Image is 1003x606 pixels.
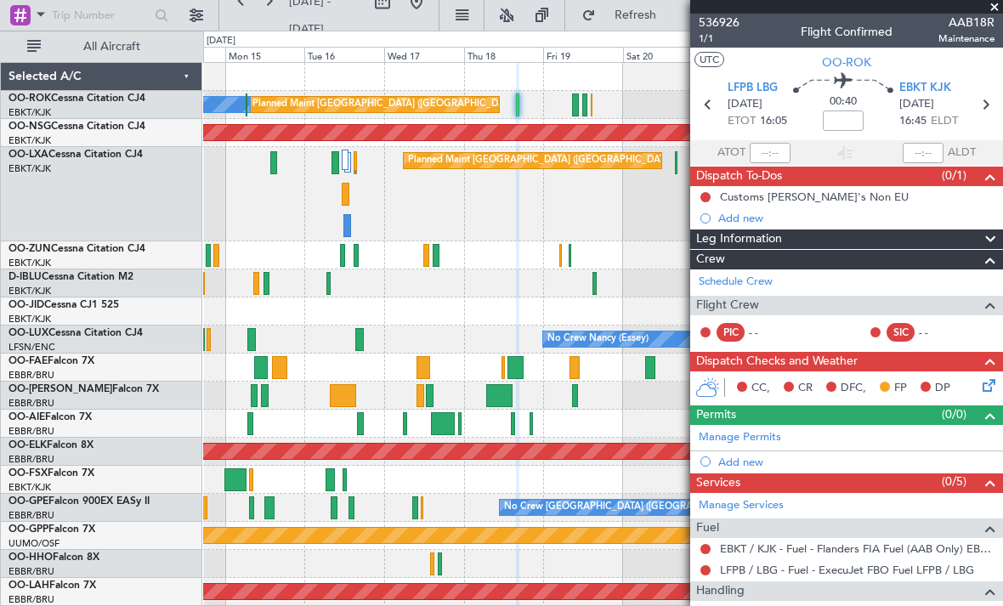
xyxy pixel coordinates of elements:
[899,96,934,113] span: [DATE]
[8,328,48,338] span: OO-LUX
[8,524,48,535] span: OO-GPP
[696,250,725,269] span: Crew
[8,552,53,563] span: OO-HHO
[8,581,96,591] a: OO-LAHFalcon 7X
[8,440,93,450] a: OO-ELKFalcon 8X
[699,31,739,46] span: 1/1
[801,23,892,41] div: Flight Confirmed
[894,380,907,397] span: FP
[8,593,54,606] a: EBBR/BRU
[948,144,976,161] span: ALDT
[8,300,119,310] a: OO-JIDCessna CJ1 525
[935,380,950,397] span: DP
[750,143,790,163] input: --:--
[52,3,150,28] input: Trip Number
[8,552,99,563] a: OO-HHOFalcon 8X
[8,496,150,507] a: OO-GPEFalcon 900EX EASy II
[8,300,44,310] span: OO-JID
[504,495,789,520] div: No Crew [GEOGRAPHIC_DATA] ([GEOGRAPHIC_DATA] National)
[384,47,464,62] div: Wed 17
[8,412,45,422] span: OO-AIE
[699,274,773,291] a: Schedule Crew
[830,93,857,110] span: 00:40
[8,453,54,466] a: EBBR/BRU
[942,167,966,184] span: (0/1)
[8,425,54,438] a: EBBR/BRU
[8,272,133,282] a: D-IBLUCessna Citation M2
[696,229,782,249] span: Leg Information
[464,47,544,62] div: Thu 18
[543,47,623,62] div: Fri 19
[623,47,703,62] div: Sat 20
[728,96,762,113] span: [DATE]
[225,47,305,62] div: Mon 15
[8,369,54,382] a: EBBR/BRU
[8,257,51,269] a: EBKT/KJK
[822,54,871,71] span: OO-ROK
[408,148,676,173] div: Planned Maint [GEOGRAPHIC_DATA] ([GEOGRAPHIC_DATA])
[938,14,994,31] span: AAB18R
[8,537,59,550] a: UUMO/OSF
[207,34,235,48] div: [DATE]
[798,380,813,397] span: CR
[699,429,781,446] a: Manage Permits
[751,380,770,397] span: CC,
[942,473,966,490] span: (0/5)
[717,144,745,161] span: ATOT
[696,167,782,186] span: Dispatch To-Dos
[8,565,54,578] a: EBBR/BRU
[8,122,145,132] a: OO-NSGCessna Citation CJ4
[8,272,42,282] span: D-IBLU
[931,113,958,130] span: ELDT
[8,122,51,132] span: OO-NSG
[899,80,951,97] span: EBKT KJK
[599,9,671,21] span: Refresh
[720,541,994,556] a: EBKT / KJK - Fuel - Flanders FIA Fuel (AAB Only) EBKT / KJK
[8,150,48,160] span: OO-LXA
[8,244,145,254] a: OO-ZUNCessna Citation CJ4
[699,497,784,514] a: Manage Services
[696,518,719,538] span: Fuel
[938,31,994,46] span: Maintenance
[8,356,94,366] a: OO-FAEFalcon 7X
[574,2,676,29] button: Refresh
[8,134,51,147] a: EBKT/KJK
[887,323,915,342] div: SIC
[8,285,51,297] a: EBKT/KJK
[44,41,179,53] span: All Aircraft
[8,341,55,354] a: LFSN/ENC
[728,113,756,130] span: ETOT
[8,412,92,422] a: OO-AIEFalcon 7X
[694,52,724,67] button: UTC
[760,113,787,130] span: 16:05
[252,92,520,117] div: Planned Maint [GEOGRAPHIC_DATA] ([GEOGRAPHIC_DATA])
[8,106,51,119] a: EBKT/KJK
[8,440,47,450] span: OO-ELK
[8,468,94,479] a: OO-FSXFalcon 7X
[8,93,51,104] span: OO-ROK
[841,380,866,397] span: DFC,
[718,211,994,225] div: Add new
[749,325,787,340] div: - -
[717,323,745,342] div: PIC
[8,93,145,104] a: OO-ROKCessna Citation CJ4
[728,80,778,97] span: LFPB LBG
[8,468,48,479] span: OO-FSX
[8,356,48,366] span: OO-FAE
[720,563,974,577] a: LFPB / LBG - Fuel - ExecuJet FBO Fuel LFPB / LBG
[8,581,49,591] span: OO-LAH
[696,473,740,493] span: Services
[696,581,745,601] span: Handling
[304,47,384,62] div: Tue 16
[8,150,143,160] a: OO-LXACessna Citation CJ4
[696,296,759,315] span: Flight Crew
[8,397,54,410] a: EBBR/BRU
[8,384,112,394] span: OO-[PERSON_NAME]
[8,162,51,175] a: EBKT/KJK
[720,190,909,204] div: Customs [PERSON_NAME]'s Non EU
[8,328,143,338] a: OO-LUXCessna Citation CJ4
[699,14,739,31] span: 536926
[8,313,51,326] a: EBKT/KJK
[8,496,48,507] span: OO-GPE
[899,113,926,130] span: 16:45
